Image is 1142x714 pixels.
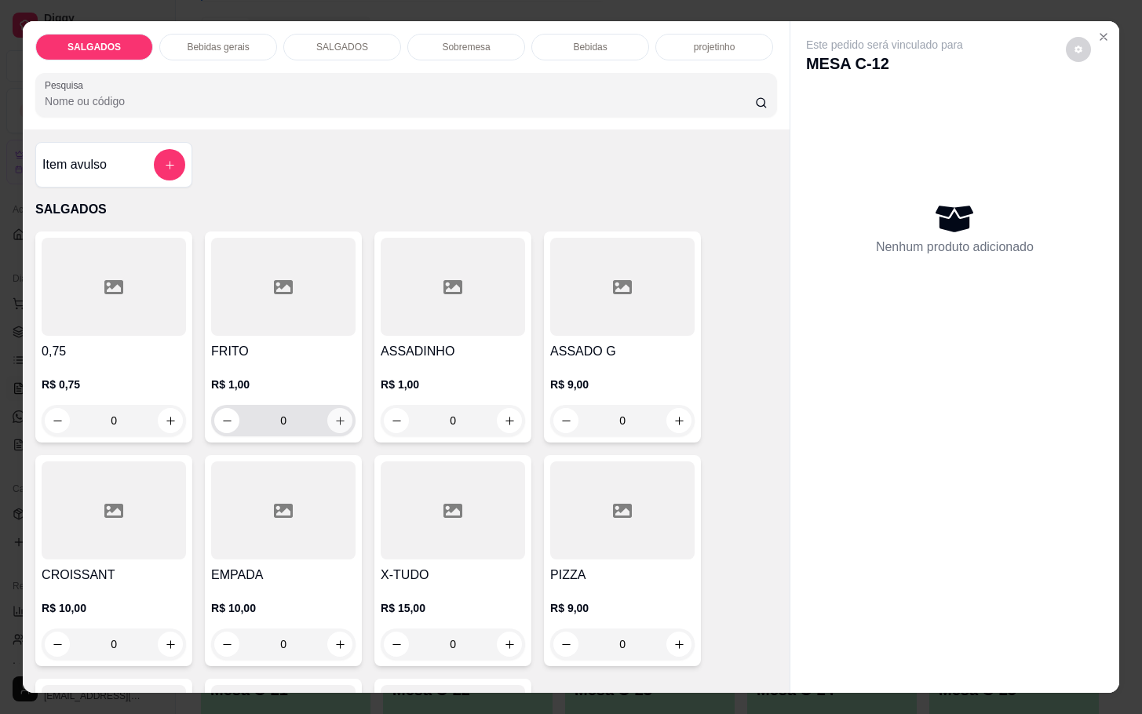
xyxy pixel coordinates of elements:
[381,342,525,361] h4: ASSADINHO
[154,149,185,180] button: add-separate-item
[384,632,409,657] button: decrease-product-quantity
[211,566,356,585] h4: EMPADA
[45,93,755,109] input: Pesquisa
[1066,37,1091,62] button: decrease-product-quantity
[158,408,183,433] button: increase-product-quantity
[316,41,368,53] p: SALGADOS
[381,566,525,585] h4: X-TUDO
[381,600,525,616] p: R$ 15,00
[666,408,691,433] button: increase-product-quantity
[42,155,107,174] h4: Item avulso
[573,41,607,53] p: Bebidas
[806,37,963,53] p: Este pedido será vinculado para
[42,600,186,616] p: R$ 10,00
[381,377,525,392] p: R$ 1,00
[553,632,578,657] button: decrease-product-quantity
[211,377,356,392] p: R$ 1,00
[666,632,691,657] button: increase-product-quantity
[876,238,1034,257] p: Nenhum produto adicionado
[214,632,239,657] button: decrease-product-quantity
[694,41,735,53] p: projetinho
[442,41,490,53] p: Sobremesa
[158,632,183,657] button: increase-product-quantity
[327,408,352,433] button: increase-product-quantity
[806,53,963,75] p: MESA C-12
[211,342,356,361] h4: FRITO
[211,600,356,616] p: R$ 10,00
[214,408,239,433] button: decrease-product-quantity
[384,408,409,433] button: decrease-product-quantity
[42,342,186,361] h4: 0,75
[35,200,777,219] p: SALGADOS
[550,342,695,361] h4: ASSADO G
[497,632,522,657] button: increase-product-quantity
[327,632,352,657] button: increase-product-quantity
[553,408,578,433] button: decrease-product-quantity
[42,566,186,585] h4: CROISSANT
[550,377,695,392] p: R$ 9,00
[45,78,89,92] label: Pesquisa
[42,377,186,392] p: R$ 0,75
[497,408,522,433] button: increase-product-quantity
[550,566,695,585] h4: PIZZA
[67,41,121,53] p: SALGADOS
[187,41,249,53] p: Bebidas gerais
[1091,24,1116,49] button: Close
[45,408,70,433] button: decrease-product-quantity
[45,632,70,657] button: decrease-product-quantity
[550,600,695,616] p: R$ 9,00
